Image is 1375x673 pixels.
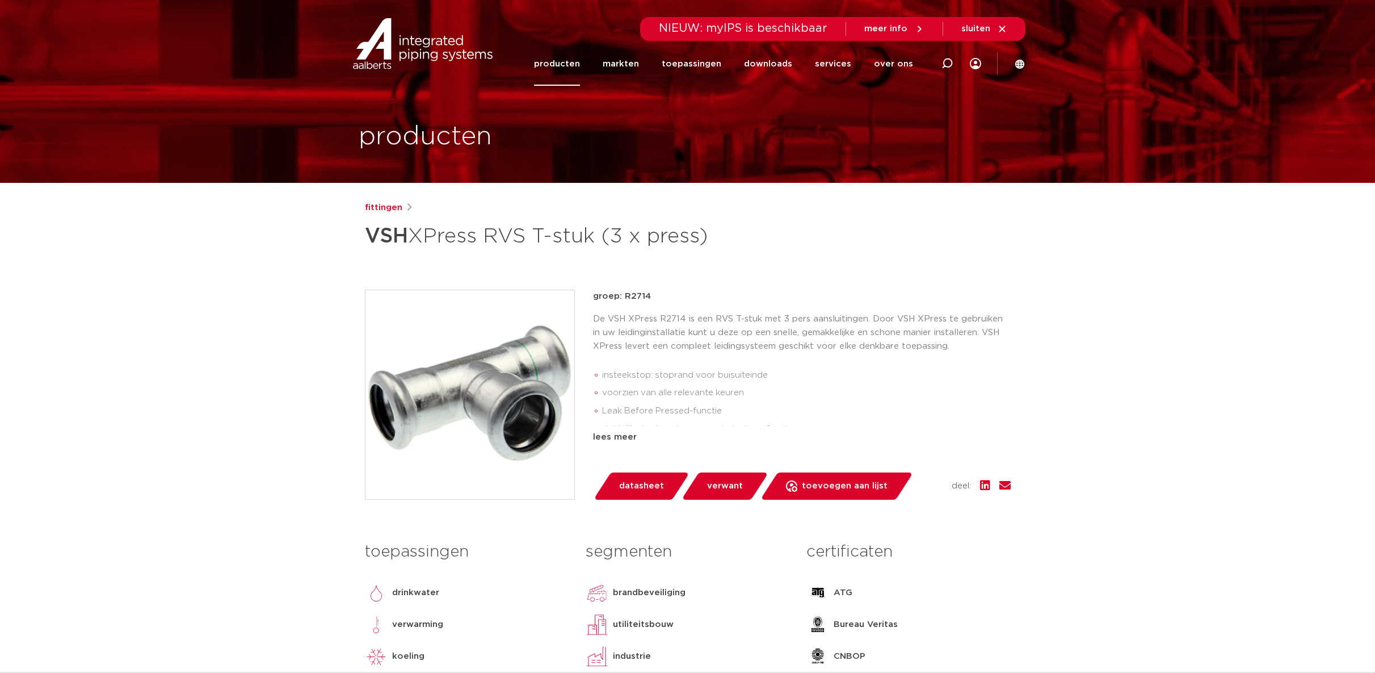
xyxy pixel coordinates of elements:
p: industrie [613,650,651,663]
span: meer info [864,24,907,33]
h3: toepassingen [365,541,569,563]
strong: VSH [365,226,408,246]
a: producten [534,42,580,86]
p: CNBOP [834,650,865,663]
p: drinkwater [392,586,439,600]
a: verwant [681,473,768,500]
p: De VSH XPress R2714 is een RVS T-stuk met 3 pers aansluitingen. Door VSH XPress te gebruiken in u... [593,312,1011,353]
nav: Menu [534,42,913,86]
p: ATG [834,586,852,600]
li: voorzien van alle relevante keuren [602,384,1011,402]
p: koeling [392,650,424,663]
a: markten [603,42,639,86]
span: datasheet [619,477,664,495]
img: Bureau Veritas [806,613,829,636]
img: ATG [806,582,829,604]
img: drinkwater [365,582,388,604]
p: groep: R2714 [593,290,1011,303]
img: verwarming [365,613,388,636]
li: Leak Before Pressed-functie [602,402,1011,420]
img: Product Image for VSH XPress RVS T-stuk (3 x press) [365,290,574,499]
img: industrie [586,645,608,668]
a: sluiten [961,24,1007,34]
a: toepassingen [662,42,721,86]
p: brandbeveiliging [613,586,686,600]
li: insteekstop: stoprand voor buisuiteinde [602,366,1011,384]
span: verwant [707,477,743,495]
span: sluiten [961,24,990,33]
img: koeling [365,645,388,668]
a: services [815,42,851,86]
a: meer info [864,24,924,34]
img: CNBOP [806,645,829,668]
img: brandbeveiliging [586,582,608,604]
h1: producten [359,119,492,155]
span: NIEUW: myIPS is beschikbaar [659,23,827,34]
img: utiliteitsbouw [586,613,608,636]
h3: certificaten [806,541,1010,563]
a: downloads [744,42,792,86]
h3: segmenten [586,541,789,563]
a: datasheet [593,473,689,500]
div: lees meer [593,430,1011,444]
h1: XPress RVS T-stuk (3 x press) [365,219,791,253]
span: deel: [952,479,971,493]
li: duidelijke herkenning van materiaal en afmeting [602,420,1011,438]
p: utiliteitsbouw [613,618,674,632]
p: verwarming [392,618,443,632]
p: Bureau Veritas [834,618,898,632]
a: over ons [874,42,913,86]
a: fittingen [365,201,402,215]
span: toevoegen aan lijst [802,477,888,495]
